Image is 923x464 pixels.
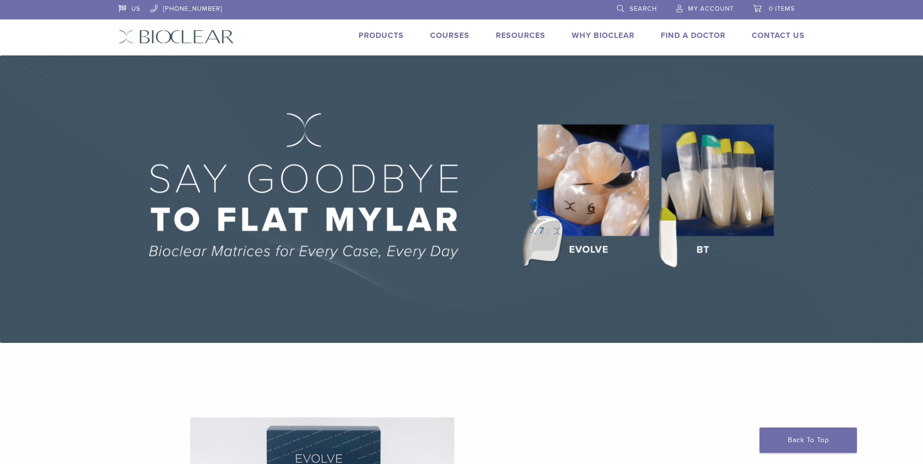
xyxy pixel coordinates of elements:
[661,31,725,40] a: Find A Doctor
[572,31,634,40] a: Why Bioclear
[752,31,805,40] a: Contact Us
[688,5,734,13] span: My Account
[760,428,857,453] a: Back To Top
[359,31,404,40] a: Products
[496,31,545,40] a: Resources
[769,5,795,13] span: 0 items
[430,31,470,40] a: Courses
[630,5,657,13] span: Search
[119,30,234,44] img: Bioclear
